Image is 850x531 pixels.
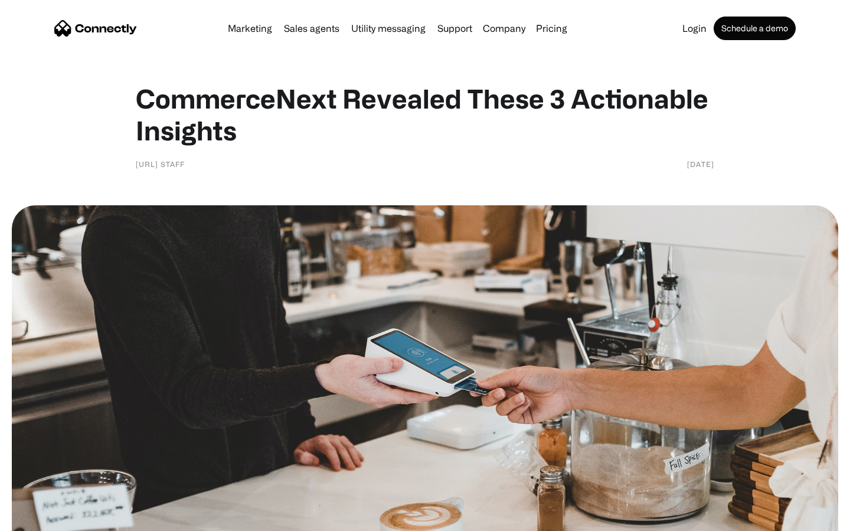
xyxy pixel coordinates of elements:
[136,83,714,146] h1: CommerceNext Revealed These 3 Actionable Insights
[346,24,430,33] a: Utility messaging
[714,17,796,40] a: Schedule a demo
[678,24,711,33] a: Login
[136,158,185,170] div: [URL] Staff
[279,24,344,33] a: Sales agents
[531,24,572,33] a: Pricing
[24,510,71,527] ul: Language list
[12,510,71,527] aside: Language selected: English
[433,24,477,33] a: Support
[483,20,525,37] div: Company
[687,158,714,170] div: [DATE]
[223,24,277,33] a: Marketing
